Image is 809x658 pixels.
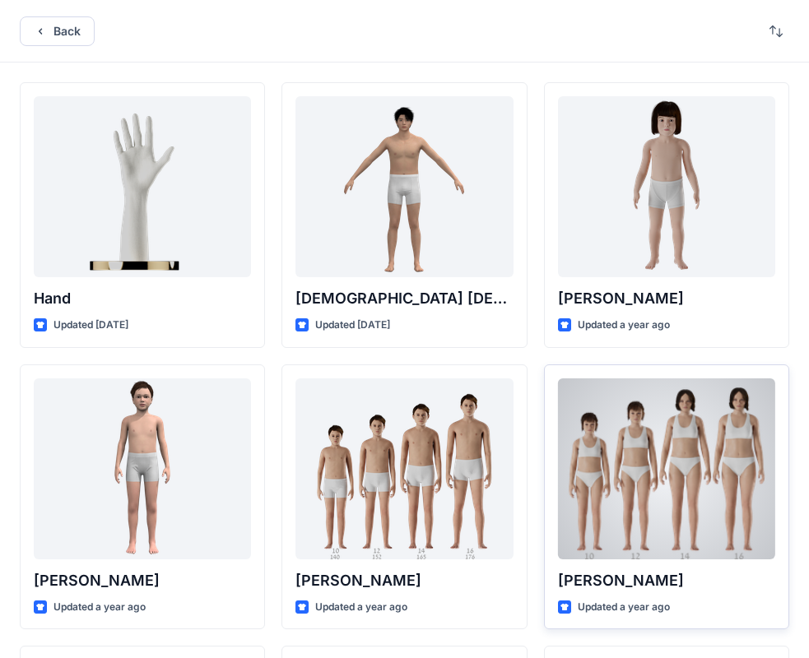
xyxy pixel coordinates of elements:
[295,96,513,277] a: Male Asian
[295,569,513,592] p: [PERSON_NAME]
[558,378,775,559] a: Brenda
[295,287,513,310] p: [DEMOGRAPHIC_DATA] [DEMOGRAPHIC_DATA]
[558,569,775,592] p: [PERSON_NAME]
[315,599,407,616] p: Updated a year ago
[578,317,670,334] p: Updated a year ago
[34,378,251,559] a: Emil
[34,96,251,277] a: Hand
[578,599,670,616] p: Updated a year ago
[558,287,775,310] p: [PERSON_NAME]
[53,599,146,616] p: Updated a year ago
[34,569,251,592] p: [PERSON_NAME]
[558,96,775,277] a: Charlie
[295,378,513,559] a: Brandon
[315,317,390,334] p: Updated [DATE]
[20,16,95,46] button: Back
[34,287,251,310] p: Hand
[53,317,128,334] p: Updated [DATE]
